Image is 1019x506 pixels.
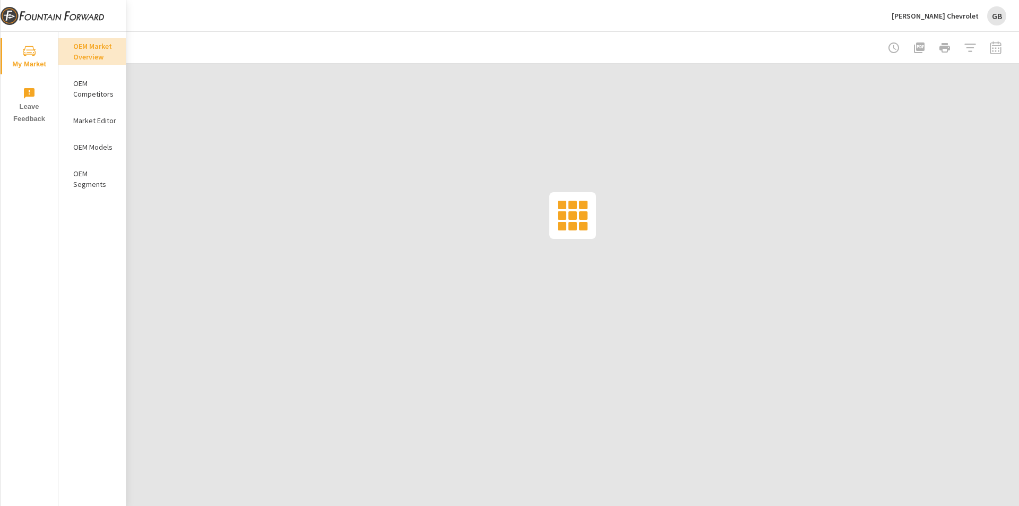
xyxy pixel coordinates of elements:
div: OEM Market Overview [58,38,126,65]
span: Leave Feedback [4,87,55,125]
div: GB [987,6,1006,25]
div: OEM Segments [58,166,126,192]
span: My Market [4,45,55,71]
p: OEM Competitors [73,78,117,99]
div: OEM Models [58,139,126,155]
p: [PERSON_NAME] Chevrolet [892,11,979,21]
p: OEM Segments [73,168,117,190]
p: OEM Models [73,142,117,152]
div: Market Editor [58,113,126,128]
div: nav menu [1,32,58,130]
p: OEM Market Overview [73,41,117,62]
p: Market Editor [73,115,117,126]
div: OEM Competitors [58,75,126,102]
